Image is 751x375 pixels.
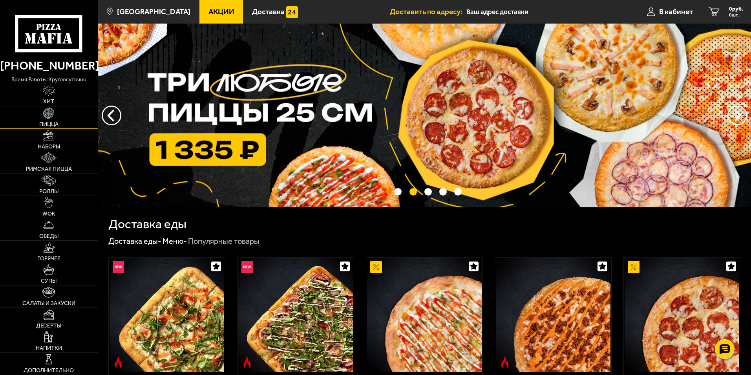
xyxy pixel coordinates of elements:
[36,346,62,351] span: Напитки
[37,256,60,262] span: Горячее
[113,357,124,368] img: Острое блюдо
[495,258,611,372] a: Острое блюдоБиф чили 25 см (толстое с сыром)
[370,261,382,273] img: Акционный
[729,6,743,12] span: 0 руб.
[409,188,417,196] button: точки переключения
[729,13,743,17] span: 0 шт.
[659,8,693,15] span: В кабинет
[624,258,740,372] a: АкционныйПепперони 25 см (толстое с сыром)
[454,188,462,196] button: точки переключения
[208,8,234,15] span: Акции
[109,258,225,372] a: НовинкаОстрое блюдоРимская с креветками
[42,211,55,217] span: WOK
[39,189,58,194] span: Роллы
[466,5,617,19] input: Ваш адрес доставки
[390,8,466,15] span: Доставить по адресу:
[110,258,224,372] img: Римская с креветками
[38,144,60,150] span: Наборы
[238,258,354,372] a: НовинкаОстрое блюдоРимская с мясным ассорти
[367,258,482,372] img: Аль-Шам 25 см (тонкое тесто)
[26,166,72,172] span: Римская пицца
[241,357,253,368] img: Острое блюдо
[41,278,57,284] span: Супы
[39,122,58,127] span: Пицца
[625,258,739,372] img: Пепперони 25 см (толстое с сыром)
[43,99,54,104] span: Хит
[108,218,186,230] h1: Доставка еды
[108,236,161,246] a: Доставка еды-
[163,236,187,246] a: Меню-
[499,357,511,368] img: Острое блюдо
[252,8,285,15] span: Доставка
[24,368,74,373] span: Дополнительно
[424,188,432,196] button: точки переключения
[36,323,61,329] span: Десерты
[366,258,482,372] a: АкционныйАль-Шам 25 см (тонкое тесто)
[466,5,617,19] span: Санкт-Петербург, улица Маринеско 12 , подъезд 1
[113,261,124,273] img: Новинка
[117,8,190,15] span: [GEOGRAPHIC_DATA]
[188,236,259,247] div: Популярные товары
[22,301,75,306] span: Салаты и закуски
[727,106,747,125] button: предыдущий
[238,258,353,372] img: Римская с мясным ассорти
[286,6,298,18] img: 15daf4d41897b9f0e9f617042186c801.svg
[439,188,447,196] button: точки переключения
[496,258,610,372] img: Биф чили 25 см (толстое с сыром)
[241,261,253,273] img: Новинка
[102,106,121,125] button: следующий
[628,261,640,273] img: Акционный
[39,234,58,239] span: Обеды
[394,188,402,196] button: точки переключения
